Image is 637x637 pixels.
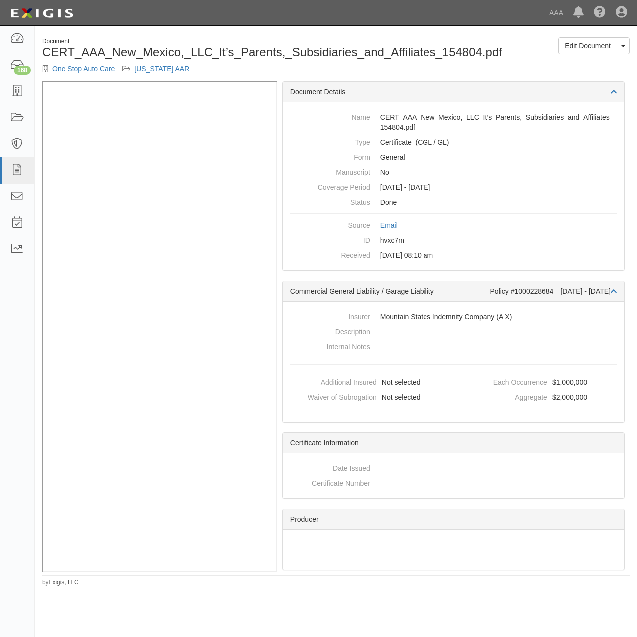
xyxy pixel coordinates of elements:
[283,82,624,102] div: Document Details
[283,433,624,453] div: Certificate Information
[290,180,370,192] dt: Coverage Period
[283,509,624,530] div: Producer
[290,150,617,165] dd: General
[290,248,370,260] dt: Received
[290,309,370,322] dt: Insurer
[287,390,377,402] dt: Waiver of Subrogation
[290,248,617,263] dd: [DATE] 08:10 am
[290,461,370,473] dt: Date Issued
[290,135,617,150] dd: Commercial General Liability / Garage Liability
[290,195,370,207] dt: Status
[42,46,329,59] h1: CERT_AAA_New_Mexico,_LLC_It’s_Parents,_Subsidiaries_and_Affiliates_154804.pdf
[290,165,370,177] dt: Manuscript
[290,233,370,245] dt: ID
[7,4,76,22] img: logo-5460c22ac91f19d4615b14bd174203de0afe785f0fc80cf4dbbc73dc1793850b.png
[290,233,617,248] dd: hvxc7m
[457,390,547,402] dt: Aggregate
[290,110,370,122] dt: Name
[290,476,370,488] dt: Certificate Number
[290,150,370,162] dt: Form
[49,579,79,586] a: Exigis, LLC
[490,286,617,296] div: Policy #1000228684 [DATE] - [DATE]
[380,221,398,229] a: Email
[290,324,370,337] dt: Description
[290,110,617,135] dd: CERT_AAA_New_Mexico,_LLC_It’s_Parents,_Subsidiaries_and_Affiliates_154804.pdf
[290,180,617,195] dd: [DATE] - [DATE]
[544,3,568,23] a: AAA
[457,375,547,387] dt: Each Occurrence
[42,37,329,46] div: Document
[14,66,31,75] div: 168
[42,578,79,587] small: by
[558,37,617,54] a: Edit Document
[290,135,370,147] dt: Type
[290,286,490,296] div: Commercial General Liability / Garage Liability
[287,375,377,387] dt: Additional Insured
[290,195,617,210] dd: Done
[290,165,617,180] dd: No
[290,309,617,324] dd: Mountain States Indemnity Company (A X)
[290,339,370,352] dt: Internal Notes
[594,7,606,19] i: Help Center - Complianz
[134,65,189,73] a: [US_STATE] AAR
[290,218,370,230] dt: Source
[52,65,115,73] a: One Stop Auto Care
